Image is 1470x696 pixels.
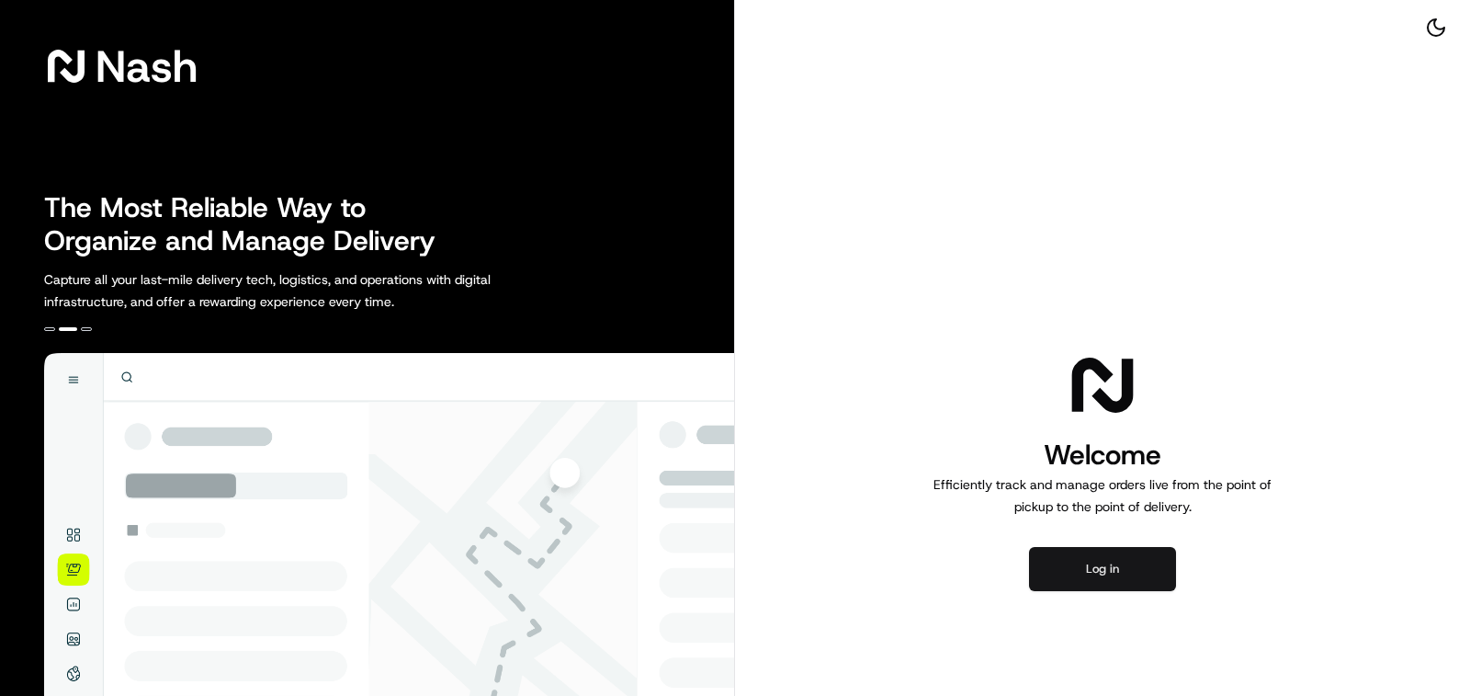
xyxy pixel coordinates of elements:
span: Nash [96,48,198,85]
h2: The Most Reliable Way to Organize and Manage Delivery [44,191,456,257]
h1: Welcome [926,437,1279,474]
p: Efficiently track and manage orders live from the point of pickup to the point of delivery. [926,474,1279,518]
button: Log in [1029,547,1176,591]
p: Capture all your last-mile delivery tech, logistics, and operations with digital infrastructure, ... [44,268,573,313]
